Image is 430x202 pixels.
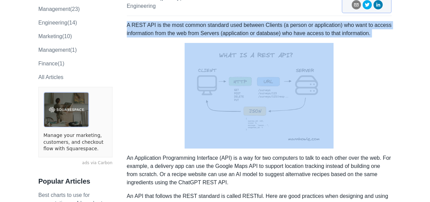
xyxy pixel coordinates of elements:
p: An Application Programming Interface (API) is a way for two computers to talk to each other over ... [127,154,392,187]
a: Management(1) [38,47,77,53]
a: marketing(10) [38,33,72,39]
a: Manage your marketing, customers, and checkout flow with Squarespace. [44,132,107,152]
a: All Articles [38,74,64,80]
a: ads via Carbon [38,160,113,166]
p: A REST API is the most common standard used between Clients (a person or application) who want to... [127,21,392,37]
a: Finance(1) [38,61,64,66]
a: engineering(14) [38,20,77,26]
a: management(23) [38,6,80,12]
a: engineering [127,3,156,9]
img: ads via Carbon [44,92,89,127]
h3: Popular Articles [38,177,113,186]
img: rest-api [185,43,333,149]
